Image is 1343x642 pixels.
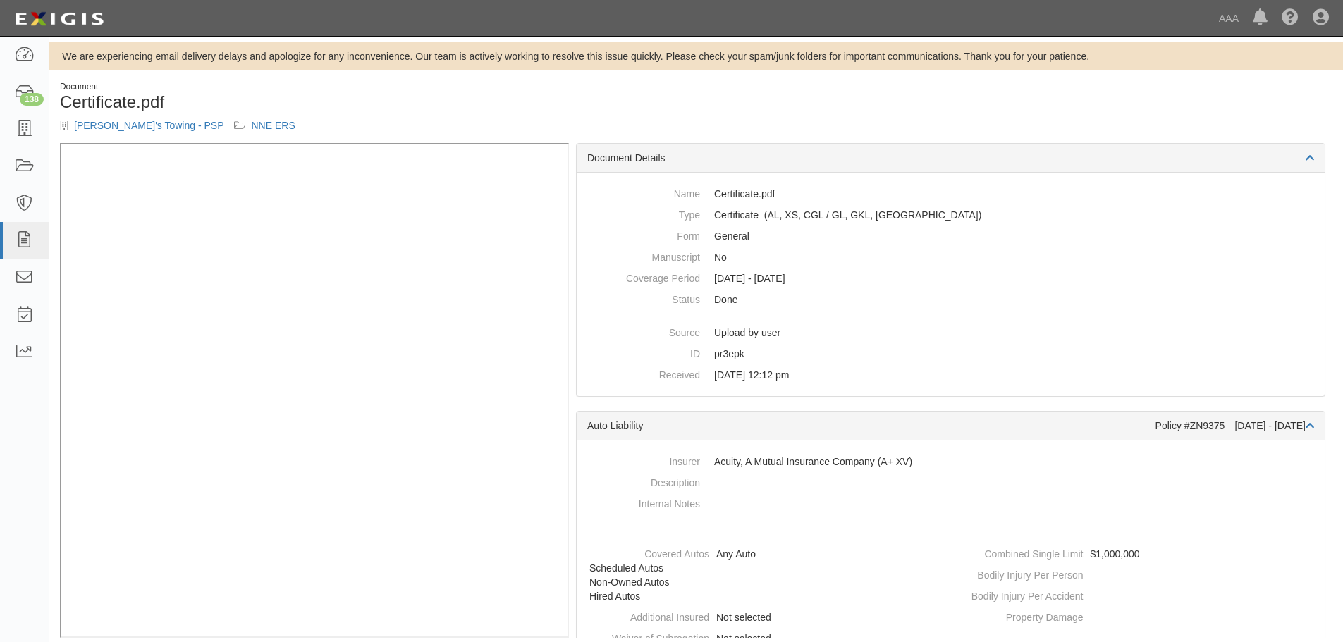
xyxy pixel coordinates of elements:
dt: Bodily Injury Per Accident [957,586,1084,603]
dd: General [587,226,1314,247]
dt: Received [587,364,700,382]
dt: Combined Single Limit [957,543,1084,561]
div: 138 [20,93,44,106]
a: NNE ERS [251,120,295,131]
div: Policy #ZN9375 [DATE] - [DATE] [1155,419,1314,433]
dd: [DATE] - [DATE] [587,268,1314,289]
dt: Source [587,322,700,340]
a: [PERSON_NAME]'s Towing - PSP [74,120,223,131]
div: We are experiencing email delivery delays and apologize for any inconvenience. Our team is active... [49,49,1343,63]
a: AAA [1212,4,1246,32]
dt: Bodily Injury Per Person [957,564,1084,582]
dd: $1,000,000 [957,543,1320,564]
div: Document Details [577,144,1325,173]
div: Document [60,81,686,93]
dt: Form [587,226,700,243]
dd: Auto Liability Excess/Umbrella Liability Commercial General Liability / Garage Liability Garage K... [587,204,1314,226]
dd: Not selected [582,607,945,628]
dd: pr3epk [587,343,1314,364]
dd: Done [587,289,1314,310]
dt: Property Damage [957,607,1084,624]
dd: Any Auto, Scheduled Autos, Non-Owned Autos, Hired Autos [582,543,945,607]
dt: Manuscript [587,247,700,264]
dt: Internal Notes [587,493,700,511]
dt: Additional Insured [582,607,709,624]
dt: Type [587,204,700,222]
h1: Certificate.pdf [60,93,686,111]
dt: Insurer [587,451,700,469]
dt: Name [587,183,700,201]
div: Auto Liability [587,419,1155,433]
i: Help Center - Complianz [1282,10,1299,27]
dt: Coverage Period [587,268,700,285]
dt: ID [587,343,700,361]
dd: Upload by user [587,322,1314,343]
dt: Status [587,289,700,307]
img: logo-5460c22ac91f19d4615b14bd174203de0afe785f0fc80cf4dbbc73dc1793850b.png [11,6,108,32]
dd: Certificate.pdf [587,183,1314,204]
dd: No [587,247,1314,268]
dt: Covered Autos [582,543,709,561]
dd: [DATE] 12:12 pm [587,364,1314,385]
dd: Acuity, A Mutual Insurance Company (A+ XV) [587,451,1314,472]
dt: Description [587,472,700,490]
